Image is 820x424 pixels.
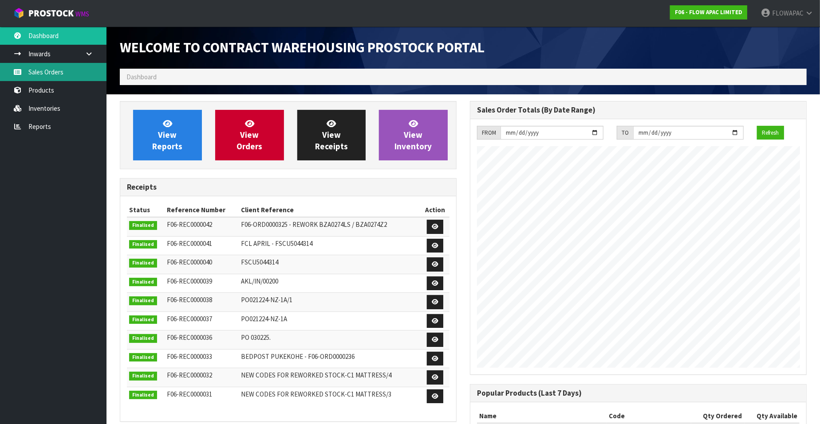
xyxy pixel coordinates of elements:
span: PO 030225. [241,333,271,342]
th: Name [477,409,607,423]
a: ViewInventory [379,110,448,160]
span: Welcome to Contract Warehousing ProStock Portal [120,39,485,56]
th: Qty Ordered [691,409,744,423]
span: View Receipts [315,118,348,152]
span: F06-REC0000040 [167,258,212,266]
span: F06-REC0000041 [167,239,212,248]
span: NEW CODES FOR REWORKED STOCK-C1 MATTRESS/3 [241,390,391,398]
span: F06-REC0000032 [167,371,212,379]
h3: Popular Products (Last 7 Days) [477,389,800,397]
img: cube-alt.png [13,8,24,19]
span: Finalised [129,259,157,268]
span: FSCU5044314 [241,258,278,266]
span: View Orders [237,118,262,152]
span: F06-REC0000036 [167,333,212,342]
span: View Reports [152,118,182,152]
span: PO021224-NZ-1A/1 [241,296,292,304]
span: Finalised [129,315,157,324]
span: BEDPOST PUKEKOHE - F06-ORD0000236 [241,352,355,361]
span: NEW CODES FOR REWORKED STOCK-C1 MATTRESS/4 [241,371,391,379]
span: AKL/IN/00200 [241,277,278,285]
span: Finalised [129,240,157,249]
span: Finalised [129,221,157,230]
span: FCL APRIL - FSCU5044314 [241,239,312,248]
th: Qty Available [745,409,800,423]
div: TO [617,126,633,140]
h3: Receipts [127,183,449,191]
a: ViewReceipts [297,110,366,160]
span: ProStock [28,8,74,19]
span: View Inventory [395,118,432,152]
span: Finalised [129,353,157,362]
span: FLOWAPAC [772,9,804,17]
span: F06-REC0000033 [167,352,212,361]
span: F06-REC0000042 [167,220,212,229]
th: Status [127,203,165,217]
span: Finalised [129,334,157,343]
div: FROM [477,126,501,140]
span: Finalised [129,391,157,400]
span: PO021224-NZ-1A [241,315,287,323]
span: F06-REC0000038 [167,296,212,304]
span: F06-REC0000039 [167,277,212,285]
strong: F06 - FLOW APAC LIMITED [675,8,742,16]
span: Finalised [129,372,157,381]
a: ViewOrders [215,110,284,160]
span: F06-REC0000031 [167,390,212,398]
th: Action [421,203,449,217]
a: ViewReports [133,110,202,160]
span: F06-REC0000037 [167,315,212,323]
th: Code [607,409,691,423]
span: Dashboard [126,73,157,81]
th: Reference Number [165,203,239,217]
span: Finalised [129,296,157,305]
button: Refresh [757,126,784,140]
th: Client Reference [239,203,421,217]
small: WMS [75,10,89,18]
h3: Sales Order Totals (By Date Range) [477,106,800,114]
span: Finalised [129,278,157,287]
span: F06-ORD0000325 - REWORK BZA0274LS / BZA0274Z2 [241,220,387,229]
